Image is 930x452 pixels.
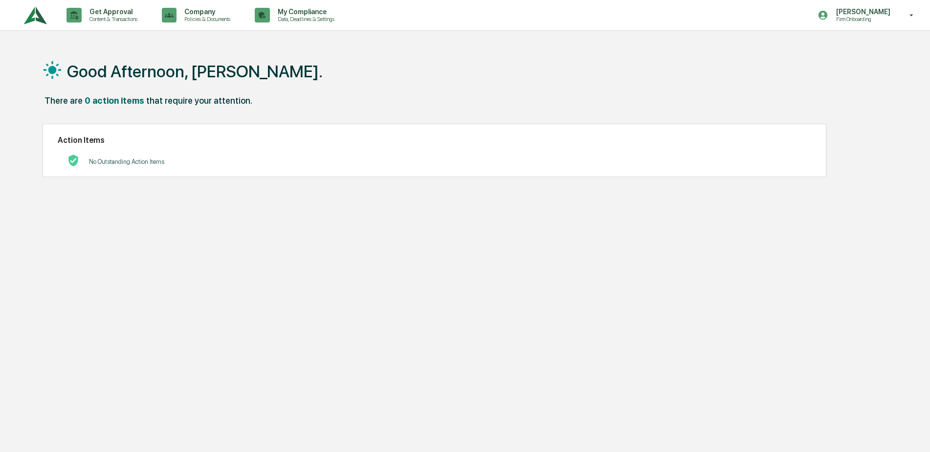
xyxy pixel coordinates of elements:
[146,95,252,106] div: that require your attention.
[270,8,339,16] p: My Compliance
[85,95,144,106] div: 0 action items
[67,155,79,166] img: No Actions logo
[82,16,142,23] p: Content & Transactions
[828,16,895,23] p: Firm Onboarding
[82,8,142,16] p: Get Approval
[828,8,895,16] p: [PERSON_NAME]
[58,136,811,145] h2: Action Items
[177,8,235,16] p: Company
[23,2,47,29] img: logo
[67,62,323,81] h1: Good Afternoon, [PERSON_NAME].
[177,16,235,23] p: Policies & Documents
[89,158,164,165] p: No Outstanding Action Items
[44,95,83,106] div: There are
[270,16,339,23] p: Data, Deadlines & Settings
